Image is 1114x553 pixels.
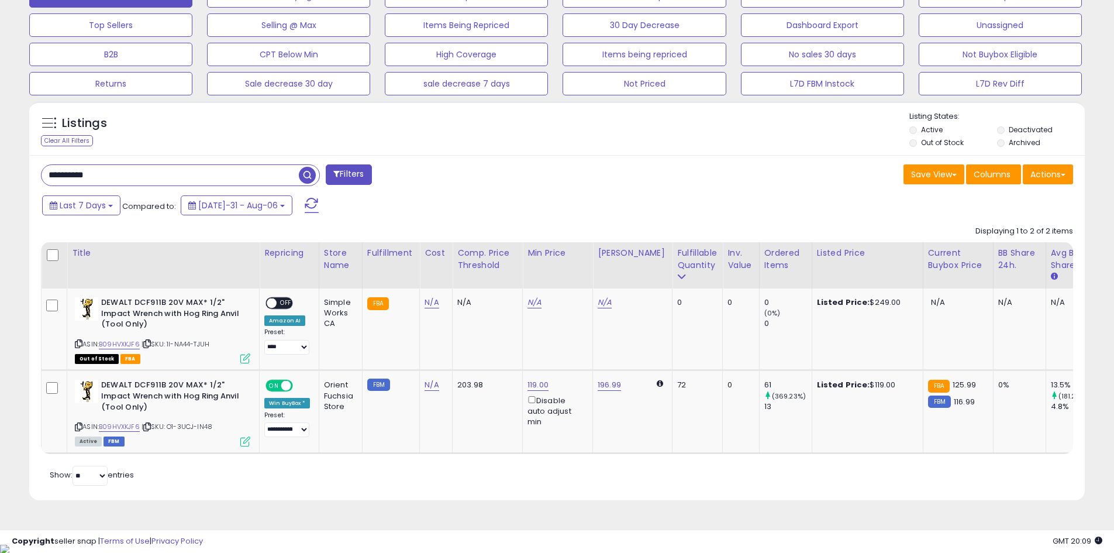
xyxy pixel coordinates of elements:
div: Clear All Filters [41,135,93,146]
b: DEWALT DCF911B 20V MAX* 1/2" Impact Wrench with Hog Ring Anvil (Tool Only) [101,297,243,333]
button: No sales 30 days [741,43,904,66]
div: Win BuyBox * [264,398,310,408]
div: Orient Fuchsia Store [324,380,353,412]
div: Amazon AI [264,315,305,326]
div: N/A [1051,297,1089,308]
a: 196.99 [598,379,621,391]
div: $249.00 [817,297,914,308]
button: CPT Below Min [207,43,370,66]
div: Inv. value [727,247,754,272]
a: B09HVXKJF6 [99,422,140,432]
div: 0 [764,297,812,308]
small: FBM [367,379,390,391]
button: L7D FBM Instock [741,72,904,95]
span: All listings that are currently out of stock and unavailable for purchase on Amazon [75,354,119,364]
div: 13.5% [1051,380,1098,390]
label: Archived [1009,138,1040,147]
img: 31Od1+ldZFL._SL40_.jpg [75,297,98,321]
div: 0% [998,380,1037,390]
button: L7D Rev Diff [919,72,1082,95]
span: | SKU: 1I-NA44-TJUH [142,339,209,349]
div: Displaying 1 to 2 of 2 items [975,226,1073,237]
button: Filters [326,164,371,185]
span: ON [267,381,281,391]
button: B2B [29,43,192,66]
div: 0 [677,297,713,308]
small: FBA [928,380,950,393]
div: 4.8% [1051,401,1098,412]
div: Current Buybox Price [928,247,988,272]
div: 61 [764,380,812,390]
button: Unassigned [919,13,1082,37]
small: (369.23%) [772,391,806,401]
a: N/A [527,297,542,308]
div: Repricing [264,247,314,259]
div: 13 [764,401,812,412]
small: (0%) [764,308,781,318]
span: 125.99 [953,379,976,390]
div: Comp. Price Threshold [457,247,518,272]
a: 119.00 [527,379,549,391]
div: Store Name [324,247,357,272]
img: 31Od1+ldZFL._SL40_.jpg [75,380,98,403]
div: 0 [727,380,750,390]
strong: Copyright [12,535,54,547]
b: DEWALT DCF911B 20V MAX* 1/2" Impact Wrench with Hog Ring Anvil (Tool Only) [101,380,243,415]
label: Out of Stock [921,138,964,147]
a: N/A [425,297,439,308]
span: FBA [120,354,140,364]
label: Active [921,125,943,135]
div: Ordered Items [764,247,807,272]
span: Last 7 Days [60,200,106,211]
button: Selling @ Max [207,13,370,37]
button: Last 7 Days [42,195,120,215]
button: Not Priced [563,72,726,95]
div: Listed Price [817,247,918,259]
div: Preset: [264,328,310,355]
div: Min Price [527,247,588,259]
a: N/A [598,297,612,308]
a: B09HVXKJF6 [99,339,140,349]
span: N/A [931,297,945,308]
button: Not Buybox Eligible [919,43,1082,66]
button: Items Being Repriced [385,13,548,37]
b: Listed Price: [817,379,870,390]
div: Cost [425,247,447,259]
div: seller snap | | [12,536,203,547]
div: ASIN: [75,297,250,362]
div: N/A [457,297,513,308]
div: Preset: [264,411,310,438]
span: 2025-08-14 20:09 GMT [1053,535,1102,547]
div: 203.98 [457,380,513,390]
button: [DATE]-31 - Aug-06 [181,195,292,215]
button: Save View [903,164,964,184]
small: FBA [367,297,389,310]
button: Items being repriced [563,43,726,66]
button: High Coverage [385,43,548,66]
small: (181.25%) [1058,391,1088,401]
span: [DATE]-31 - Aug-06 [198,200,278,211]
span: FBM [104,437,125,446]
button: Actions [1023,164,1073,184]
div: 0 [727,297,750,308]
span: 116.99 [954,396,975,407]
button: Dashboard Export [741,13,904,37]
button: Columns [966,164,1021,184]
div: $119.00 [817,380,914,390]
label: Deactivated [1009,125,1053,135]
div: 72 [677,380,713,390]
span: OFF [291,381,310,391]
span: Columns [974,169,1010,180]
div: Disable auto adjust min [527,394,584,428]
a: N/A [425,379,439,391]
div: Fulfillable Quantity [677,247,718,272]
h5: Listings [62,115,107,132]
div: 0 [764,318,812,329]
span: Show: entries [50,469,134,480]
small: Avg BB Share. [1051,272,1058,282]
button: Returns [29,72,192,95]
a: Terms of Use [100,535,150,547]
small: FBM [928,396,951,408]
b: Listed Price: [817,297,870,308]
a: Privacy Policy [151,535,203,547]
